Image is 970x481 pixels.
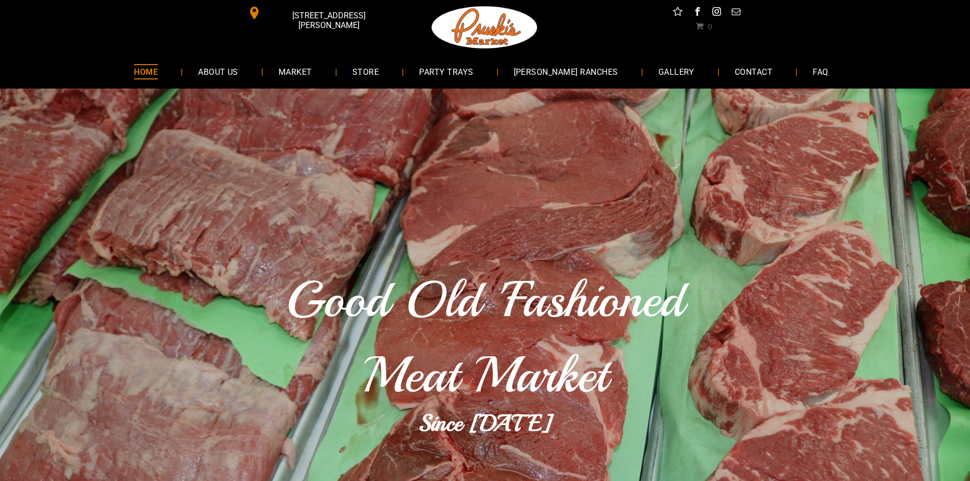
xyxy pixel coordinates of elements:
[263,58,327,85] a: MARKET
[797,58,843,85] a: FAQ
[498,58,633,85] a: [PERSON_NAME] RANCHES
[710,5,723,21] a: instagram
[337,58,394,85] a: STORE
[183,58,254,85] a: ABOUT US
[643,58,710,85] a: GALLERY
[690,5,704,21] a: facebook
[263,6,394,35] span: [STREET_ADDRESS][PERSON_NAME]
[241,5,397,21] a: [STREET_ADDRESS][PERSON_NAME]
[119,58,173,85] a: HOME
[404,58,488,85] a: PARTY TRAYS
[708,22,712,30] span: 0
[729,5,742,21] a: email
[286,268,684,407] span: Good Old 'Fashioned Meat Market
[419,409,552,438] b: Since [DATE]
[671,5,684,21] a: Social network
[719,58,788,85] a: CONTACT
